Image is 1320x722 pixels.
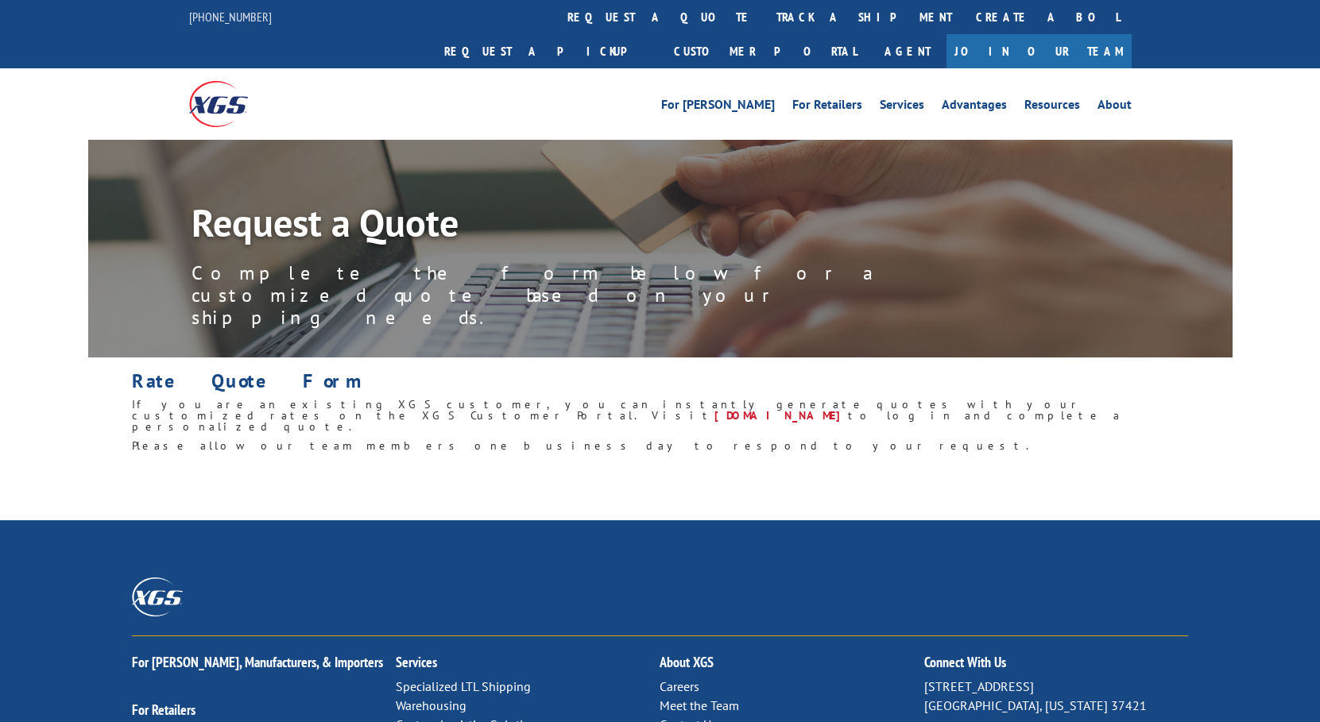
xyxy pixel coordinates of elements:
[880,98,924,116] a: Services
[946,34,1132,68] a: Join Our Team
[660,697,739,713] a: Meet the Team
[869,34,946,68] a: Agent
[942,98,1007,116] a: Advantages
[192,203,907,249] h1: Request a Quote
[432,34,662,68] a: Request a pickup
[924,678,1188,716] p: [STREET_ADDRESS] [GEOGRAPHIC_DATA], [US_STATE] 37421
[132,397,1082,423] span: If you are an existing XGS customer, you can instantly generate quotes with your customized rates...
[661,98,775,116] a: For [PERSON_NAME]
[132,577,183,616] img: XGS_Logos_ALL_2024_All_White
[396,678,531,694] a: Specialized LTL Shipping
[132,372,1188,399] h1: Rate Quote Form
[396,653,437,671] a: Services
[1097,98,1132,116] a: About
[660,653,714,671] a: About XGS
[192,262,907,329] p: Complete the form below for a customized quote based on your shipping needs.
[132,408,1122,434] span: to log in and complete a personalized quote.
[132,653,383,671] a: For [PERSON_NAME], Manufacturers, & Importers
[396,697,466,713] a: Warehousing
[792,98,862,116] a: For Retailers
[132,440,1188,459] h6: Please allow our team members one business day to respond to your request.
[1024,98,1080,116] a: Resources
[189,9,272,25] a: [PHONE_NUMBER]
[924,655,1188,678] h2: Connect With Us
[132,701,195,719] a: For Retailers
[662,34,869,68] a: Customer Portal
[714,408,848,423] a: [DOMAIN_NAME]
[660,678,699,694] a: Careers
